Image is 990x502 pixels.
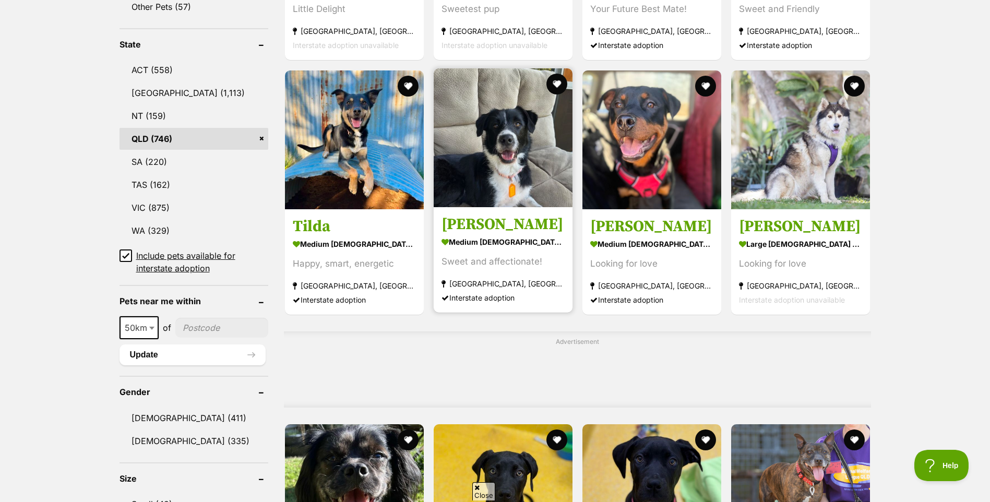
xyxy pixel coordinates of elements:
div: Interstate adoption [590,293,713,307]
div: Interstate adoption [442,291,565,305]
div: Interstate adoption [590,39,713,53]
strong: medium [DEMOGRAPHIC_DATA] Dog [590,236,713,252]
a: SA (220) [120,151,268,173]
button: favourite [695,429,716,450]
span: Include pets available for interstate adoption [136,249,268,274]
header: Gender [120,387,268,397]
strong: [GEOGRAPHIC_DATA], [GEOGRAPHIC_DATA] [739,279,862,293]
div: Sweet and affectionate! [442,255,565,269]
h3: Tilda [293,217,416,236]
span: 50km [121,320,158,335]
iframe: Help Scout Beacon - Open [914,450,969,481]
button: favourite [546,429,567,450]
span: Interstate adoption unavailable [739,295,845,304]
input: postcode [175,318,268,338]
a: VIC (875) [120,197,268,219]
img: Lara - Border Collie Dog [434,68,572,207]
header: Size [120,474,268,483]
span: Interstate adoption unavailable [293,41,399,50]
a: [DEMOGRAPHIC_DATA] (335) [120,430,268,452]
strong: [GEOGRAPHIC_DATA], [GEOGRAPHIC_DATA] [590,279,713,293]
button: favourite [398,76,419,97]
img: Tilda - Australian Kelpie Dog [285,70,424,209]
div: Little Delight [293,3,416,17]
img: Ari - Mixed breed Dog [582,70,721,209]
a: [DEMOGRAPHIC_DATA] (411) [120,407,268,429]
span: Close [472,482,495,500]
a: WA (329) [120,220,268,242]
button: Update [120,344,266,365]
div: Happy, smart, energetic [293,257,416,271]
a: [PERSON_NAME] medium [DEMOGRAPHIC_DATA] Dog Looking for love [GEOGRAPHIC_DATA], [GEOGRAPHIC_DATA]... [582,209,721,315]
div: Sweet and Friendly [739,3,862,17]
button: favourite [844,76,865,97]
a: Tilda medium [DEMOGRAPHIC_DATA] Dog Happy, smart, energetic [GEOGRAPHIC_DATA], [GEOGRAPHIC_DATA] ... [285,209,424,315]
div: Interstate adoption [293,293,416,307]
header: Pets near me within [120,296,268,306]
a: NT (159) [120,105,268,127]
strong: [GEOGRAPHIC_DATA], [GEOGRAPHIC_DATA] [293,25,416,39]
span: Interstate adoption unavailable [442,41,547,50]
span: 50km [120,316,159,339]
strong: [GEOGRAPHIC_DATA], [GEOGRAPHIC_DATA] [739,25,862,39]
button: favourite [844,429,865,450]
div: Your Future Best Mate! [590,3,713,17]
a: ACT (558) [120,59,268,81]
button: favourite [398,429,419,450]
h3: [PERSON_NAME] [590,217,713,236]
div: Looking for love [739,257,862,271]
strong: medium [DEMOGRAPHIC_DATA] Dog [442,234,565,249]
a: [PERSON_NAME] medium [DEMOGRAPHIC_DATA] Dog Sweet and affectionate! [GEOGRAPHIC_DATA], [GEOGRAPHI... [434,207,572,313]
strong: medium [DEMOGRAPHIC_DATA] Dog [293,236,416,252]
h3: [PERSON_NAME] [442,214,565,234]
button: favourite [546,74,567,94]
a: QLD (746) [120,128,268,150]
a: [GEOGRAPHIC_DATA] (1,113) [120,82,268,104]
h3: [PERSON_NAME] [739,217,862,236]
div: Looking for love [590,257,713,271]
div: Sweetest pup [442,3,565,17]
div: Interstate adoption [739,39,862,53]
strong: large [DEMOGRAPHIC_DATA] Dog [739,236,862,252]
strong: [GEOGRAPHIC_DATA], [GEOGRAPHIC_DATA] [442,25,565,39]
a: [PERSON_NAME] large [DEMOGRAPHIC_DATA] Dog Looking for love [GEOGRAPHIC_DATA], [GEOGRAPHIC_DATA] ... [731,209,870,315]
span: of [163,321,171,334]
button: favourite [695,76,716,97]
strong: [GEOGRAPHIC_DATA], [GEOGRAPHIC_DATA] [442,277,565,291]
a: TAS (162) [120,174,268,196]
img: Valko - Alaskan Malamute Dog [731,70,870,209]
strong: [GEOGRAPHIC_DATA], [GEOGRAPHIC_DATA] [590,25,713,39]
div: Advertisement [284,331,871,408]
header: State [120,40,268,49]
a: Include pets available for interstate adoption [120,249,268,274]
strong: [GEOGRAPHIC_DATA], [GEOGRAPHIC_DATA] [293,279,416,293]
